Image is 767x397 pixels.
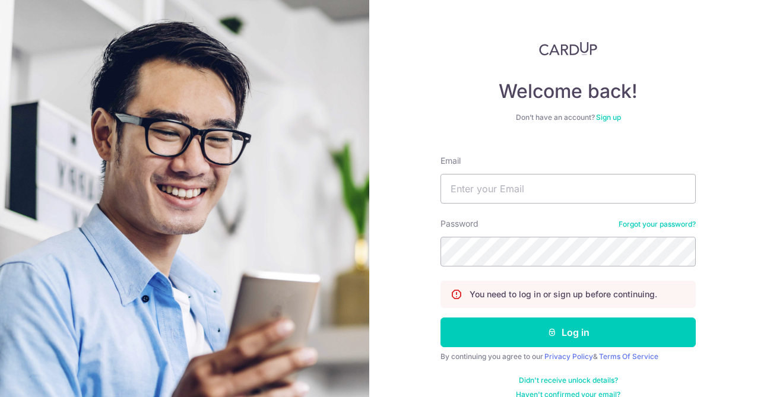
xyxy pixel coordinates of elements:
[544,352,593,361] a: Privacy Policy
[470,288,657,300] p: You need to log in or sign up before continuing.
[440,155,461,167] label: Email
[519,376,618,385] a: Didn't receive unlock details?
[440,174,696,204] input: Enter your Email
[440,80,696,103] h4: Welcome back!
[440,218,478,230] label: Password
[539,42,597,56] img: CardUp Logo
[440,317,696,347] button: Log in
[440,352,696,361] div: By continuing you agree to our &
[596,113,621,122] a: Sign up
[619,220,696,229] a: Forgot your password?
[440,113,696,122] div: Don’t have an account?
[599,352,658,361] a: Terms Of Service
